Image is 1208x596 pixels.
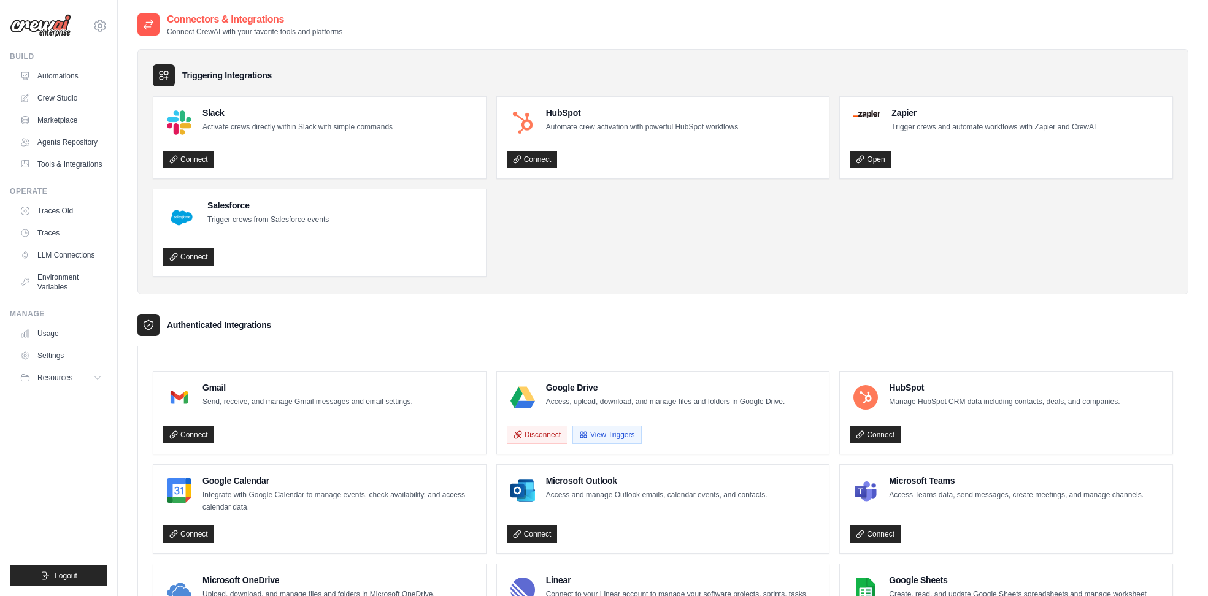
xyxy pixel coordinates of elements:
h4: Google Sheets [889,574,1163,586]
a: Traces Old [15,201,107,221]
a: LLM Connections [15,245,107,265]
h4: Google Calendar [202,475,476,487]
h4: Microsoft OneDrive [202,574,435,586]
h4: Google Drive [546,381,785,394]
a: Automations [15,66,107,86]
img: Slack Logo [167,110,191,135]
img: Google Drive Logo [510,385,535,410]
a: Connect [163,525,214,543]
div: Build [10,52,107,61]
button: Logout [10,565,107,586]
h3: Authenticated Integrations [167,319,271,331]
a: Connect [850,426,901,443]
p: Access and manage Outlook emails, calendar events, and contacts. [546,489,768,502]
img: HubSpot Logo [853,385,878,410]
p: Trigger crews from Salesforce events [207,214,329,226]
a: Traces [15,223,107,243]
p: Access Teams data, send messages, create meetings, and manage channels. [889,489,1144,502]
a: Connect [507,151,558,168]
div: Operate [10,186,107,196]
a: Usage [15,324,107,343]
h4: HubSpot [889,381,1120,394]
p: Activate crews directly within Slack with simple commands [202,121,393,134]
a: Connect [163,151,214,168]
h4: Microsoft Teams [889,475,1144,487]
button: Resources [15,368,107,388]
p: Integrate with Google Calendar to manage events, check availability, and access calendar data. [202,489,476,513]
a: Environment Variables [15,267,107,297]
a: Connect [507,525,558,543]
a: Agents Repository [15,132,107,152]
span: Logout [55,571,77,581]
h2: Connectors & Integrations [167,12,342,27]
h4: Zapier [891,107,1096,119]
a: Open [850,151,891,168]
div: Manage [10,309,107,319]
img: Google Calendar Logo [167,478,191,503]
img: Zapier Logo [853,110,880,118]
h4: HubSpot [546,107,738,119]
iframe: Chat Widget [1147,537,1208,596]
img: Logo [10,14,71,37]
p: Trigger crews and automate workflows with Zapier and CrewAI [891,121,1096,134]
span: Resources [37,373,72,383]
h4: Linear [546,574,820,586]
img: Microsoft Outlook Logo [510,478,535,503]
button: Disconnect [507,426,567,444]
a: Marketplace [15,110,107,130]
p: Connect CrewAI with your favorite tools and platforms [167,27,342,37]
h3: Triggering Integrations [182,69,272,82]
p: Access, upload, download, and manage files and folders in Google Drive. [546,396,785,408]
img: Microsoft Teams Logo [853,478,878,503]
h4: Microsoft Outlook [546,475,768,487]
: View Triggers [572,426,641,444]
p: Automate crew activation with powerful HubSpot workflows [546,121,738,134]
a: Connect [850,525,901,543]
a: Settings [15,346,107,365]
h4: Gmail [202,381,413,394]
img: Salesforce Logo [167,203,196,232]
h4: Slack [202,107,393,119]
h4: Salesforce [207,199,329,212]
p: Send, receive, and manage Gmail messages and email settings. [202,396,413,408]
img: Gmail Logo [167,385,191,410]
a: Connect [163,426,214,443]
p: Manage HubSpot CRM data including contacts, deals, and companies. [889,396,1120,408]
a: Crew Studio [15,88,107,108]
a: Connect [163,248,214,266]
a: Tools & Integrations [15,155,107,174]
img: HubSpot Logo [510,110,535,135]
